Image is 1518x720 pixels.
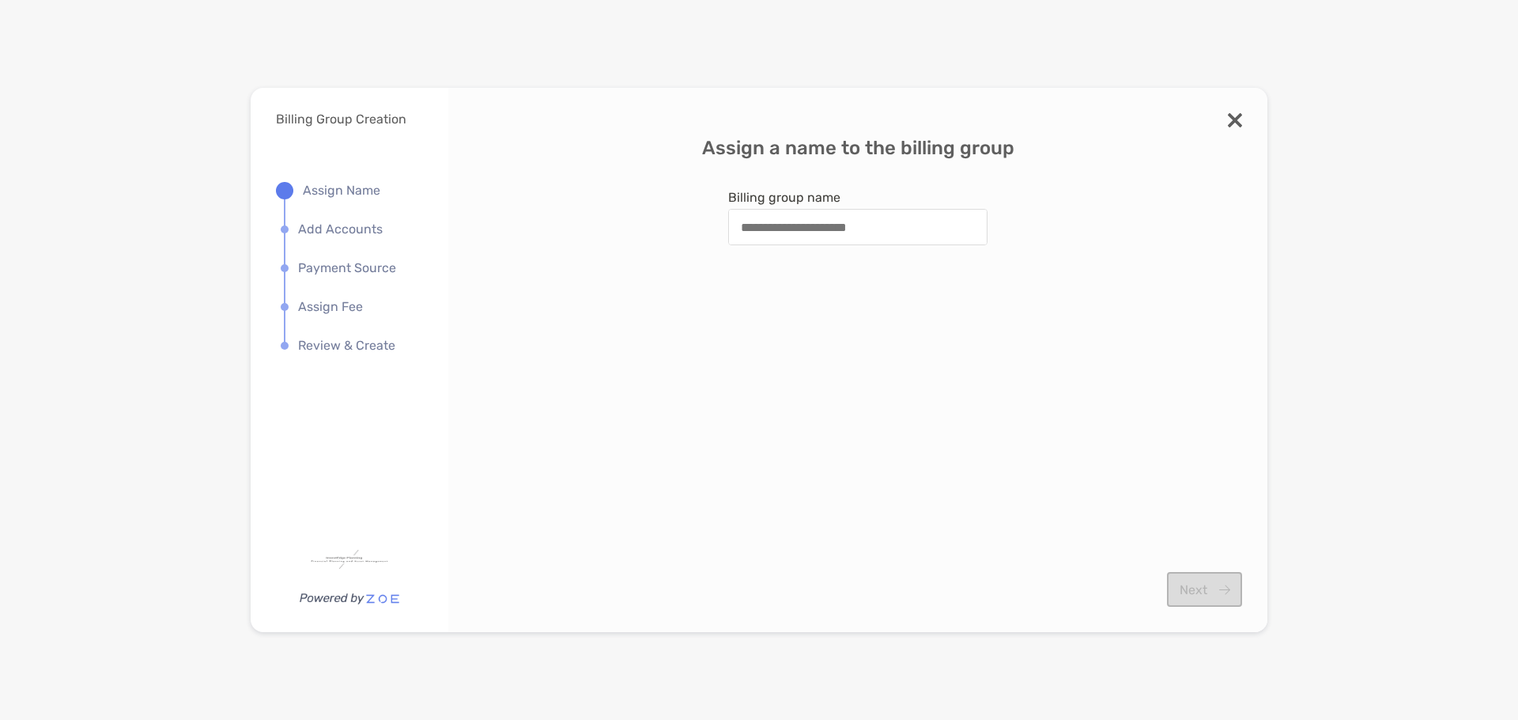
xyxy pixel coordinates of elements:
p: Billing Group Creation [276,112,406,127]
p: Assign Name [303,180,380,200]
p: Review & Create [298,335,395,355]
p: Assign Fee [298,297,363,316]
img: Powered By Zoe Logo [302,528,397,591]
h3: Assign a name to the billing group [587,137,1129,159]
p: Payment Source [298,258,396,278]
img: close wizard [1228,113,1242,127]
label: Billing group name [728,191,840,204]
img: Powered By Zoe Logo [297,591,402,607]
p: Add Accounts [298,219,383,239]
